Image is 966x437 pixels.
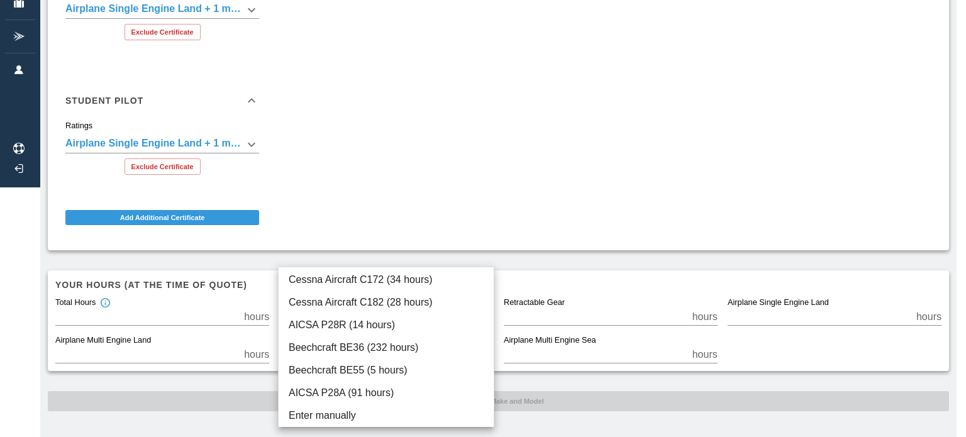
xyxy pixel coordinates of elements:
[279,336,494,359] li: Beechcraft BE36 (232 hours)
[279,314,494,336] li: AICSA P28R (14 hours)
[279,382,494,404] li: AICSA P28A (91 hours)
[279,404,494,427] li: Enter manually
[279,268,494,291] li: Cessna Aircraft C172 (34 hours)
[279,291,494,314] li: Cessna Aircraft C182 (28 hours)
[279,359,494,382] li: Beechcraft BE55 (5 hours)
